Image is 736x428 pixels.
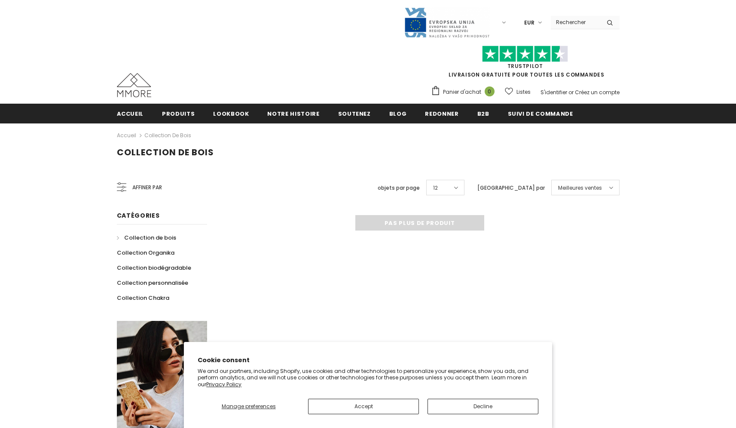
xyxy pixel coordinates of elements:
[117,130,136,141] a: Accueil
[404,18,490,26] a: Javni Razpis
[404,7,490,38] img: Javni Razpis
[541,89,567,96] a: S'identifier
[389,104,407,123] a: Blog
[117,260,191,275] a: Collection biodégradable
[117,279,188,287] span: Collection personnalisée
[198,368,538,388] p: We and our partners, including Shopify, use cookies and other technologies to personalize your ex...
[431,86,499,99] a: Panier d'achat 0
[117,249,174,257] span: Collection Organika
[507,62,543,70] a: TrustPilot
[117,294,169,302] span: Collection Chakra
[389,110,407,118] span: Blog
[162,110,195,118] span: Produits
[443,88,481,96] span: Panier d'achat
[477,104,489,123] a: B2B
[198,356,538,365] h2: Cookie consent
[267,110,319,118] span: Notre histoire
[124,234,176,242] span: Collection de bois
[477,184,545,192] label: [GEOGRAPHIC_DATA] par
[524,18,534,27] span: EUR
[117,264,191,272] span: Collection biodégradable
[222,403,276,410] span: Manage preferences
[378,184,420,192] label: objets par page
[162,104,195,123] a: Produits
[144,132,191,139] a: Collection de bois
[508,110,573,118] span: Suivi de commande
[198,399,299,414] button: Manage preferences
[505,84,531,99] a: Listes
[213,110,249,118] span: Lookbook
[117,245,174,260] a: Collection Organika
[308,399,419,414] button: Accept
[117,211,160,220] span: Catégories
[117,290,169,305] a: Collection Chakra
[428,399,538,414] button: Decline
[575,89,620,96] a: Créez un compte
[338,110,371,118] span: soutenez
[558,184,602,192] span: Meilleures ventes
[516,88,531,96] span: Listes
[508,104,573,123] a: Suivi de commande
[477,110,489,118] span: B2B
[482,46,568,62] img: Faites confiance aux étoiles pilotes
[117,110,144,118] span: Accueil
[568,89,574,96] span: or
[338,104,371,123] a: soutenez
[117,230,176,245] a: Collection de bois
[132,183,162,192] span: Affiner par
[117,146,214,158] span: Collection de bois
[206,381,241,388] a: Privacy Policy
[213,104,249,123] a: Lookbook
[425,110,458,118] span: Redonner
[117,275,188,290] a: Collection personnalisée
[117,104,144,123] a: Accueil
[431,49,620,78] span: LIVRAISON GRATUITE POUR TOUTES LES COMMANDES
[433,184,438,192] span: 12
[425,104,458,123] a: Redonner
[485,86,495,96] span: 0
[117,73,151,97] img: Cas MMORE
[267,104,319,123] a: Notre histoire
[551,16,600,28] input: Search Site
